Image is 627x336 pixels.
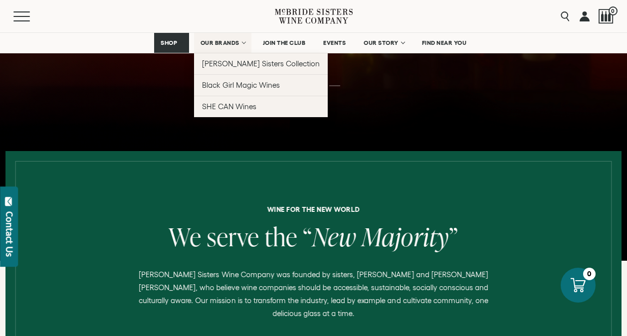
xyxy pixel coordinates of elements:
span: ” [449,219,458,254]
a: OUR STORY [357,33,411,53]
span: We [169,219,202,254]
span: 0 [609,6,618,15]
a: Black Girl Magic Wines [194,74,328,96]
span: the [265,219,298,254]
span: SHOP [161,39,178,46]
span: Majority [362,219,449,254]
a: OUR BRANDS [194,33,251,53]
span: OUR STORY [364,39,399,46]
h6: Wine for the new world [13,206,615,213]
button: Mobile Menu Trigger [13,11,49,21]
a: EVENTS [317,33,352,53]
span: OUR BRANDS [201,39,239,46]
a: JOIN THE CLUB [256,33,312,53]
span: SHE CAN Wines [202,102,256,111]
span: New [312,219,356,254]
span: Black Girl Magic Wines [202,81,280,89]
span: serve [207,219,259,254]
span: JOIN THE CLUB [263,39,306,46]
li: Page dot 4 [329,85,340,86]
span: “ [303,219,312,254]
p: [PERSON_NAME] Sisters Wine Company was founded by sisters, [PERSON_NAME] and [PERSON_NAME] [PERSO... [129,268,498,320]
div: 0 [583,268,596,280]
a: FIND NEAR YOU [416,33,473,53]
a: SHE CAN Wines [194,96,328,117]
a: SHOP [154,33,189,53]
div: Contact Us [4,211,14,257]
span: [PERSON_NAME] Sisters Collection [202,59,320,68]
span: FIND NEAR YOU [422,39,467,46]
a: [PERSON_NAME] Sisters Collection [194,53,328,74]
span: EVENTS [323,39,346,46]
